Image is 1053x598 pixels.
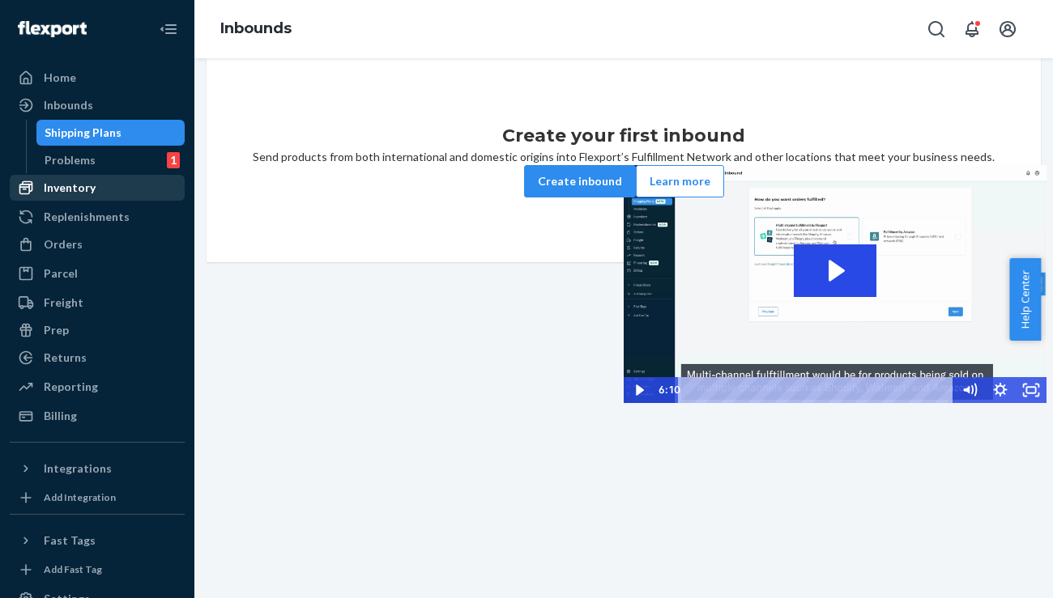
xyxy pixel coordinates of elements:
div: Freight [44,295,83,311]
button: Fast Tags [10,528,185,553]
div: Replenishments [44,209,130,225]
button: Fullscreen [1016,377,1047,403]
button: Open account menu [991,13,1024,45]
a: Shipping Plans [36,120,185,146]
a: Orders [10,231,185,257]
button: Create inbound [524,165,636,197]
div: Home [44,70,76,86]
ol: breadcrumbs [207,6,305,53]
button: Play Video: 2023-09-11_Flexport_Inbounds_HighRes [794,244,876,297]
div: Inbounds [44,97,93,113]
button: Open Search Box [920,13,953,45]
div: 1 [167,152,180,168]
button: Mute [954,377,985,403]
h1: Create your first inbound [502,123,745,149]
a: Inventory [10,175,185,201]
img: Flexport logo [18,21,87,37]
div: Parcel [44,265,78,282]
button: Show settings menu [985,377,1016,403]
div: Fast Tags [44,532,96,549]
button: Close Navigation [152,13,185,45]
div: Integrations [44,460,112,477]
button: Play Video [624,377,654,403]
img: Video Thumbnail [624,165,1047,403]
a: Replenishments [10,204,185,230]
div: Returns [44,350,87,366]
a: Problems1 [36,147,185,173]
div: Billing [44,408,77,424]
a: Billing [10,403,185,429]
a: Inbounds [220,19,292,37]
div: Playbar [689,377,946,403]
div: Shipping Plans [45,125,122,141]
a: Returns [10,345,185,371]
div: Add Integration [44,490,116,504]
div: Problems [45,152,96,168]
a: Add Fast Tag [10,560,185,579]
div: Inventory [44,180,96,196]
a: Freight [10,290,185,316]
div: Reporting [44,379,98,395]
button: Help Center [1009,258,1041,341]
a: Home [10,65,185,91]
a: Parcel [10,261,185,286]
a: Inbounds [10,92,185,118]
button: Open notifications [956,13,988,45]
div: Add Fast Tag [44,562,102,576]
a: Add Integration [10,488,185,507]
button: Integrations [10,456,185,481]
div: Send products from both international and domestic origins into Flexport’s Fulfillment Network an... [220,123,1028,197]
a: Prep [10,317,185,343]
div: Prep [44,322,69,338]
a: Reporting [10,374,185,400]
button: Learn more [636,165,724,197]
div: Orders [44,236,83,252]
